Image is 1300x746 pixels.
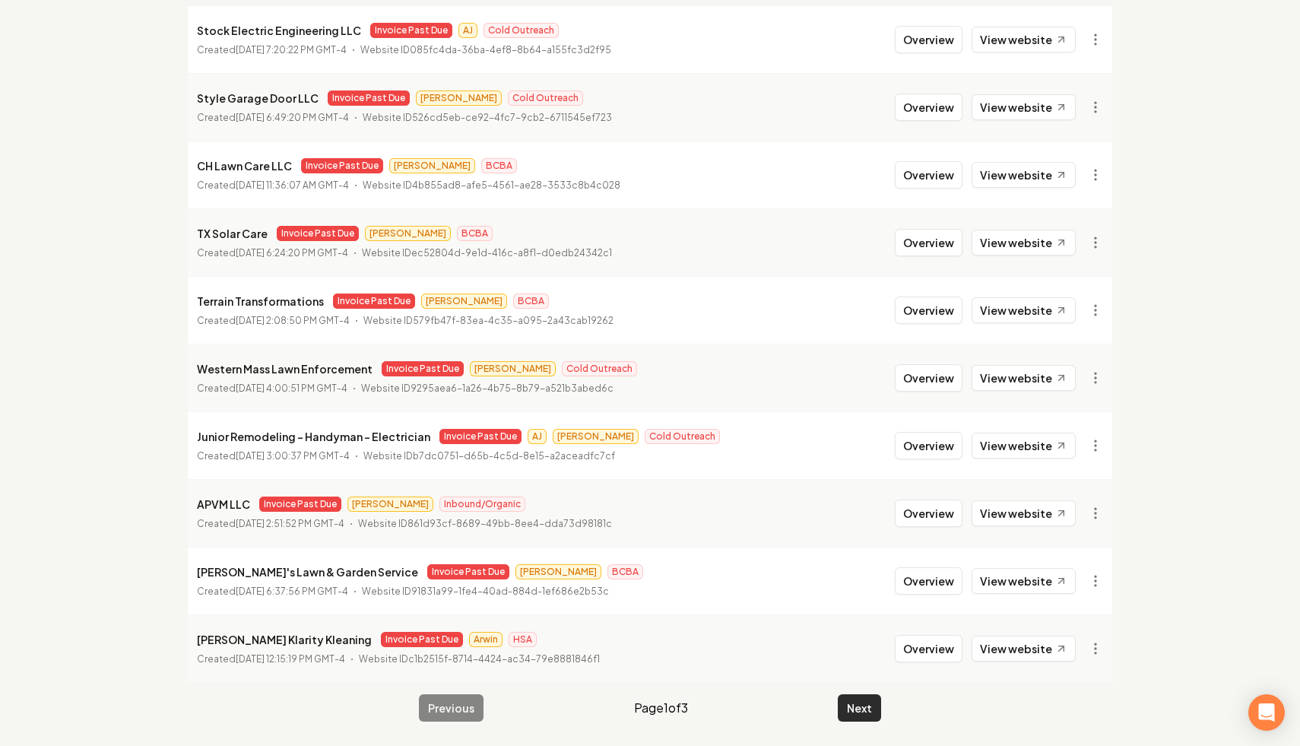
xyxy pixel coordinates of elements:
[359,652,600,667] p: Website ID c1b2515f-8714-4424-ac34-79e8881846f1
[360,43,611,58] p: Website ID 085fc4da-36ba-4ef8-8b64-a155fc3d2f95
[197,224,268,243] p: TX Solar Care
[197,381,347,396] p: Created
[972,230,1076,256] a: View website
[333,294,415,309] span: Invoice Past Due
[363,178,620,193] p: Website ID 4b855ad8-afe5-4561-ae28-3533c8b4c028
[553,429,639,444] span: [PERSON_NAME]
[972,636,1076,662] a: View website
[427,564,509,579] span: Invoice Past Due
[197,427,430,446] p: Junior Remodeling - Handyman - Electrician
[895,229,962,256] button: Overview
[358,516,612,532] p: Website ID 861d93cf-8689-49bb-8ee4-dda73d98181c
[328,90,410,106] span: Invoice Past Due
[197,110,349,125] p: Created
[197,495,250,513] p: APVM LLC
[197,43,347,58] p: Created
[481,158,517,173] span: BCBA
[236,450,350,462] time: [DATE] 3:00:37 PM GMT-4
[197,563,418,581] p: [PERSON_NAME]'s Lawn & Garden Service
[457,226,493,241] span: BCBA
[895,26,962,53] button: Overview
[197,584,348,599] p: Created
[197,630,372,649] p: [PERSON_NAME] Klarity Kleaning
[508,90,583,106] span: Cold Outreach
[972,297,1076,323] a: View website
[362,246,612,261] p: Website ID ec52804d-9e1d-416c-a8f1-d0edb24342c1
[381,632,463,647] span: Invoice Past Due
[363,110,612,125] p: Website ID 526cd5eb-ce92-4fc7-9cb2-6711545ef723
[634,699,688,717] span: Page 1 of 3
[363,449,615,464] p: Website ID b7dc0751-d65b-4c5d-8e15-a2aceadfc7cf
[562,361,637,376] span: Cold Outreach
[197,516,344,532] p: Created
[236,44,347,56] time: [DATE] 7:20:22 PM GMT-4
[895,161,962,189] button: Overview
[389,158,475,173] span: [PERSON_NAME]
[301,158,383,173] span: Invoice Past Due
[895,94,962,121] button: Overview
[236,653,345,665] time: [DATE] 12:15:19 PM GMT-4
[197,313,350,329] p: Created
[236,383,347,394] time: [DATE] 4:00:51 PM GMT-4
[416,90,502,106] span: [PERSON_NAME]
[607,564,643,579] span: BCBA
[513,294,549,309] span: BCBA
[439,429,522,444] span: Invoice Past Due
[347,497,433,512] span: [PERSON_NAME]
[361,381,614,396] p: Website ID 9295aea6-1a26-4b75-8b79-a521b3abed6c
[197,178,349,193] p: Created
[458,23,477,38] span: AJ
[838,694,881,722] button: Next
[972,500,1076,526] a: View website
[236,518,344,529] time: [DATE] 2:51:52 PM GMT-4
[895,635,962,662] button: Overview
[421,294,507,309] span: [PERSON_NAME]
[197,157,292,175] p: CH Lawn Care LLC
[972,27,1076,52] a: View website
[259,497,341,512] span: Invoice Past Due
[363,313,614,329] p: Website ID 579fb47f-83ea-4c35-a095-2a43cab19262
[972,94,1076,120] a: View website
[365,226,451,241] span: [PERSON_NAME]
[197,449,350,464] p: Created
[895,432,962,459] button: Overview
[197,21,361,40] p: Stock Electric Engineering LLC
[382,361,464,376] span: Invoice Past Due
[972,568,1076,594] a: View website
[484,23,559,38] span: Cold Outreach
[972,162,1076,188] a: View website
[236,247,348,259] time: [DATE] 6:24:20 PM GMT-4
[370,23,452,38] span: Invoice Past Due
[469,632,503,647] span: Arwin
[236,179,349,191] time: [DATE] 11:36:07 AM GMT-4
[277,226,359,241] span: Invoice Past Due
[895,297,962,324] button: Overview
[515,564,601,579] span: [PERSON_NAME]
[528,429,547,444] span: AJ
[197,292,324,310] p: Terrain Transformations
[972,433,1076,459] a: View website
[362,584,609,599] p: Website ID 91831a99-1fe4-40ad-884d-1ef686e2b53c
[1248,694,1285,731] div: Open Intercom Messenger
[236,112,349,123] time: [DATE] 6:49:20 PM GMT-4
[439,497,525,512] span: Inbound/Organic
[895,364,962,392] button: Overview
[645,429,720,444] span: Cold Outreach
[895,500,962,527] button: Overview
[197,246,348,261] p: Created
[197,89,319,107] p: Style Garage Door LLC
[197,652,345,667] p: Created
[509,632,537,647] span: HSA
[236,315,350,326] time: [DATE] 2:08:50 PM GMT-4
[236,586,348,597] time: [DATE] 6:37:56 PM GMT-4
[972,365,1076,391] a: View website
[197,360,373,378] p: Western Mass Lawn Enforcement
[895,567,962,595] button: Overview
[470,361,556,376] span: [PERSON_NAME]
